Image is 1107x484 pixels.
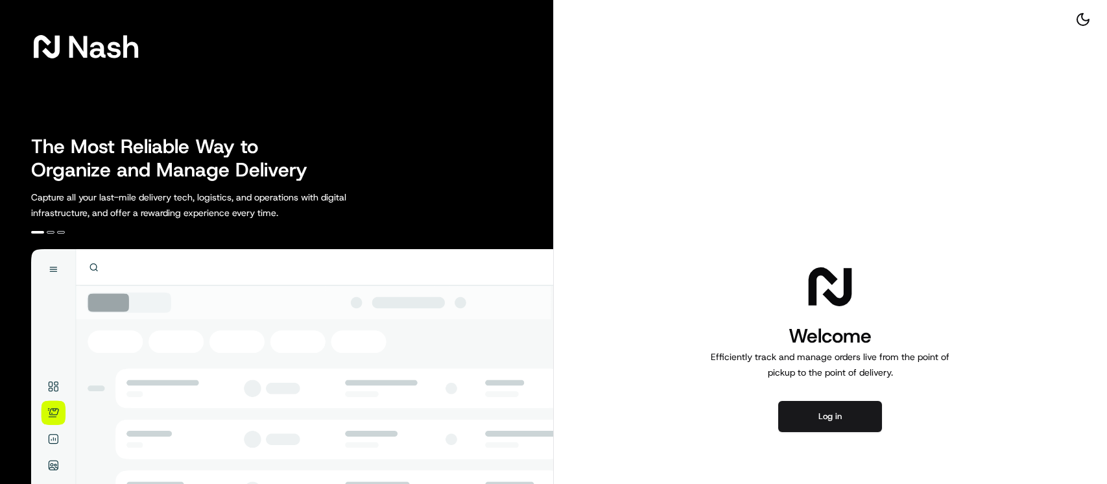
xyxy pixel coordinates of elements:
[31,189,405,221] p: Capture all your last-mile delivery tech, logistics, and operations with digital infrastructure, ...
[67,34,139,60] span: Nash
[778,401,882,432] button: Log in
[706,323,955,349] h1: Welcome
[706,349,955,380] p: Efficiently track and manage orders live from the point of pickup to the point of delivery.
[31,135,322,182] h2: The Most Reliable Way to Organize and Manage Delivery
